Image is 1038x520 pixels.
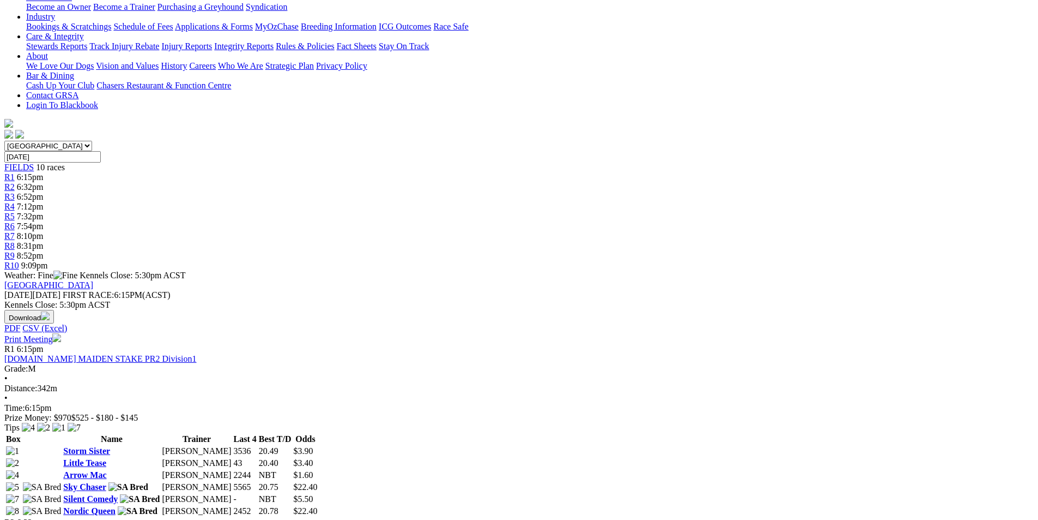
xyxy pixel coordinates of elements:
span: Box [6,434,21,444]
div: About [26,61,1034,71]
div: Industry [26,22,1034,32]
div: Bar & Dining [26,81,1034,91]
span: $525 - $180 - $145 [71,413,138,422]
img: SA Bred [23,506,62,516]
span: 6:52pm [17,192,44,201]
a: R1 [4,172,15,182]
a: R2 [4,182,15,192]
a: Syndication [246,2,287,11]
th: Best T/D [258,434,292,445]
span: Weather: Fine [4,271,80,280]
a: Breeding Information [301,22,377,31]
img: SA Bred [23,494,62,504]
td: 20.75 [258,482,292,493]
span: R5 [4,212,15,221]
img: Fine [53,271,77,280]
img: logo-grsa-white.png [4,119,13,128]
a: Track Injury Rebate [89,41,159,51]
td: [PERSON_NAME] [161,470,232,481]
img: 5 [6,482,19,492]
img: 2 [37,423,50,433]
a: PDF [4,324,20,333]
img: SA Bred [23,482,62,492]
a: R4 [4,202,15,211]
img: facebook.svg [4,130,13,139]
a: Care & Integrity [26,32,84,41]
span: Kennels Close: 5:30pm ACST [80,271,185,280]
span: 6:15PM(ACST) [63,290,171,300]
span: 7:54pm [17,222,44,231]
span: $22.40 [293,482,317,492]
td: [PERSON_NAME] [161,458,232,469]
a: Industry [26,12,55,21]
div: Download [4,324,1034,333]
span: R9 [4,251,15,260]
span: 7:12pm [17,202,44,211]
td: 3536 [233,446,257,457]
span: FIRST RACE: [63,290,114,300]
td: 2452 [233,506,257,517]
a: Careers [189,61,216,70]
a: Chasers Restaurant & Function Centre [96,81,231,90]
img: 7 [68,423,81,433]
img: SA Bred [120,494,160,504]
div: M [4,364,1034,374]
span: 6:32pm [17,182,44,192]
span: 9:09pm [21,261,48,270]
img: download.svg [41,312,50,320]
a: Vision and Values [96,61,159,70]
img: SA Bred [118,506,157,516]
span: $3.90 [293,446,313,456]
a: History [161,61,187,70]
th: Trainer [161,434,232,445]
a: FIELDS [4,163,34,172]
td: NBT [258,470,292,481]
button: Download [4,310,54,324]
span: $22.40 [293,506,317,516]
a: Bookings & Scratchings [26,22,111,31]
a: Stay On Track [379,41,429,51]
span: $1.60 [293,470,313,480]
td: 20.49 [258,446,292,457]
a: Applications & Forms [175,22,253,31]
img: printer.svg [52,333,61,342]
a: Fact Sheets [337,41,377,51]
span: $3.40 [293,458,313,468]
div: 342m [4,384,1034,393]
div: 6:15pm [4,403,1034,413]
span: Time: [4,403,25,413]
a: Injury Reports [161,41,212,51]
img: 2 [6,458,19,468]
img: 7 [6,494,19,504]
a: Bar & Dining [26,71,74,80]
td: [PERSON_NAME] [161,446,232,457]
a: R10 [4,261,19,270]
a: Sky Chaser [63,482,106,492]
span: Tips [4,423,20,432]
span: 10 races [36,163,65,172]
a: Purchasing a Greyhound [157,2,244,11]
td: 20.40 [258,458,292,469]
span: 6:15pm [17,172,44,182]
div: Care & Integrity [26,41,1034,51]
span: 6:15pm [17,344,44,354]
th: Odds [293,434,318,445]
span: • [4,393,8,403]
img: 4 [22,423,35,433]
a: Who We Are [218,61,263,70]
a: R3 [4,192,15,201]
a: CSV (Excel) [22,324,67,333]
div: Get Involved [26,2,1034,12]
a: We Love Our Dogs [26,61,94,70]
span: [DATE] [4,290,60,300]
a: [GEOGRAPHIC_DATA] [4,280,93,290]
th: Name [63,434,160,445]
input: Select date [4,151,101,163]
a: Schedule of Fees [113,22,173,31]
a: Stewards Reports [26,41,87,51]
